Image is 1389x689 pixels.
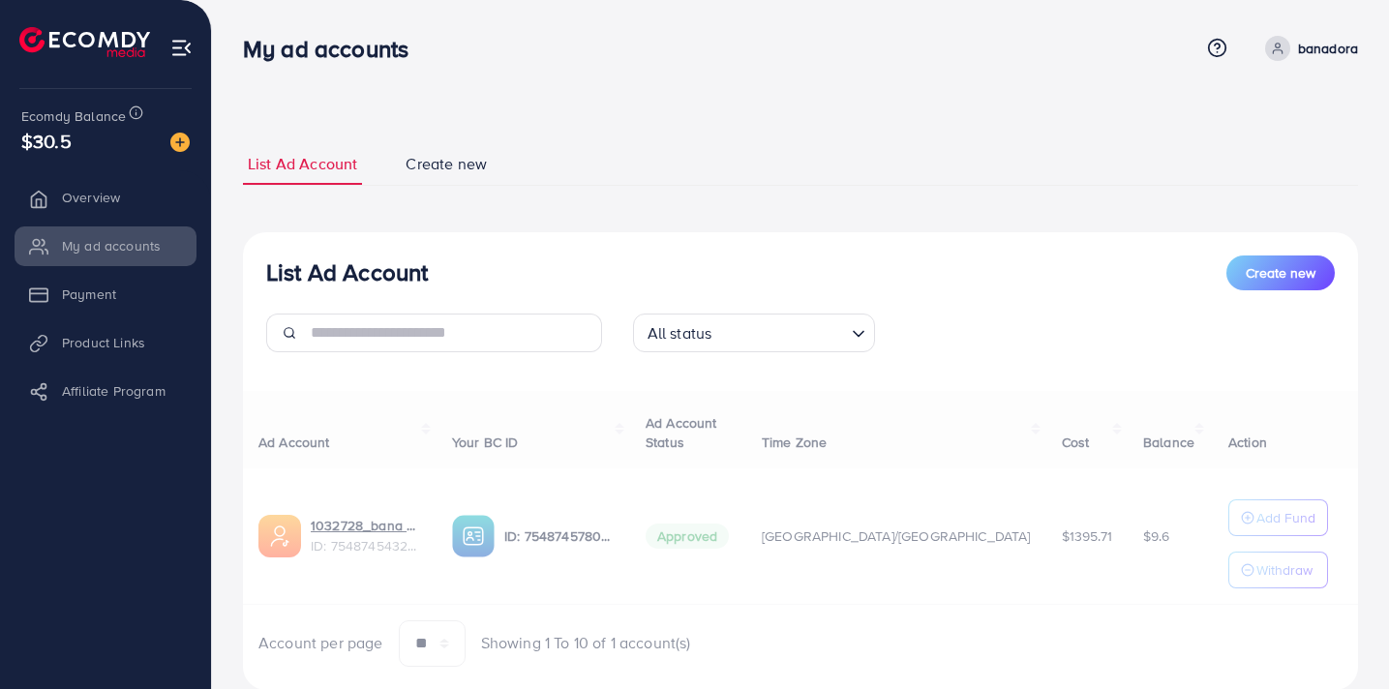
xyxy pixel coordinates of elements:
a: banadora [1257,36,1358,61]
span: Create new [406,153,487,175]
div: Search for option [633,314,875,352]
input: Search for option [717,315,843,347]
p: banadora [1298,37,1358,60]
h3: List Ad Account [266,258,428,286]
img: menu [170,37,193,59]
span: List Ad Account [248,153,357,175]
span: All status [644,319,716,347]
button: Create new [1226,255,1335,290]
img: image [170,133,190,152]
span: Create new [1246,263,1315,283]
h3: My ad accounts [243,35,424,63]
span: $30.5 [21,127,72,155]
img: logo [19,27,150,57]
span: Ecomdy Balance [21,106,126,126]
